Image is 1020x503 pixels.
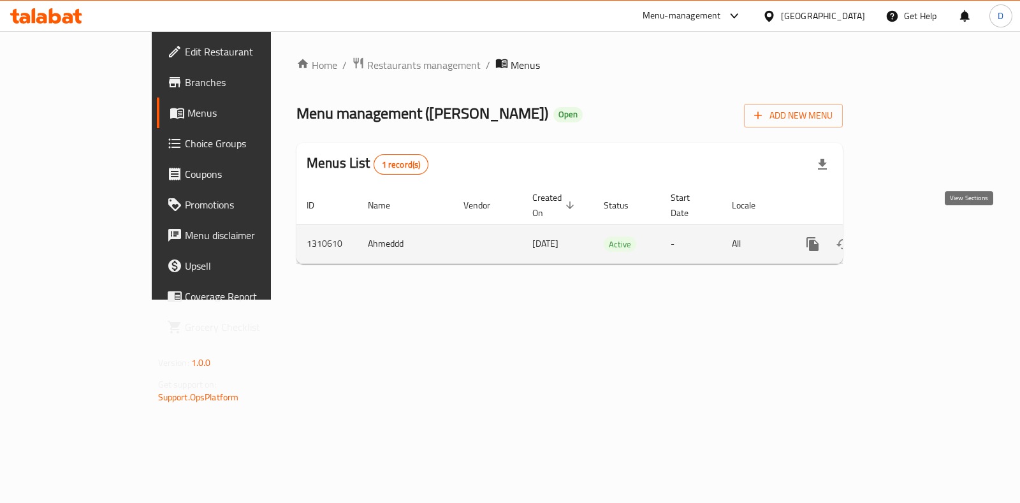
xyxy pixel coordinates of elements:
span: Active [604,237,636,252]
span: Restaurants management [367,57,481,73]
li: / [486,57,490,73]
td: 1310610 [296,224,358,263]
a: Edit Restaurant [157,36,322,67]
a: Support.OpsPlatform [158,389,239,405]
span: [DATE] [532,235,558,252]
span: Version: [158,354,189,371]
a: Upsell [157,251,322,281]
span: Branches [185,75,312,90]
span: Edit Restaurant [185,44,312,59]
div: Menu-management [643,8,721,24]
div: [GEOGRAPHIC_DATA] [781,9,865,23]
span: Status [604,198,645,213]
span: 1 record(s) [374,159,428,171]
button: Add New Menu [744,104,843,128]
span: Choice Groups [185,136,312,151]
nav: breadcrumb [296,57,843,73]
a: Grocery Checklist [157,312,322,342]
span: Coverage Report [185,289,312,304]
td: All [722,224,787,263]
td: - [660,224,722,263]
span: Upsell [185,258,312,273]
div: Total records count [374,154,429,175]
span: ID [307,198,331,213]
span: Start Date [671,190,706,221]
a: Coupons [157,159,322,189]
div: Open [553,107,583,122]
span: Add New Menu [754,108,833,124]
a: Menu disclaimer [157,220,322,251]
button: more [798,229,828,259]
span: Created On [532,190,578,221]
button: Change Status [828,229,859,259]
a: Menus [157,98,322,128]
span: Grocery Checklist [185,319,312,335]
a: Choice Groups [157,128,322,159]
span: Menus [511,57,540,73]
span: D [998,9,1003,23]
table: enhanced table [296,186,930,264]
span: Name [368,198,407,213]
a: Coverage Report [157,281,322,312]
span: 1.0.0 [191,354,211,371]
a: Restaurants management [352,57,481,73]
div: Export file [807,149,838,180]
a: Branches [157,67,322,98]
td: Ahmeddd [358,224,453,263]
span: Locale [732,198,772,213]
th: Actions [787,186,930,225]
li: / [342,57,347,73]
span: Coupons [185,166,312,182]
span: Menus [187,105,312,120]
span: Menu disclaimer [185,228,312,243]
span: Get support on: [158,376,217,393]
span: Vendor [463,198,507,213]
span: Menu management ( [PERSON_NAME] ) [296,99,548,128]
span: Promotions [185,197,312,212]
a: Promotions [157,189,322,220]
h2: Menus List [307,154,428,175]
span: Open [553,109,583,120]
